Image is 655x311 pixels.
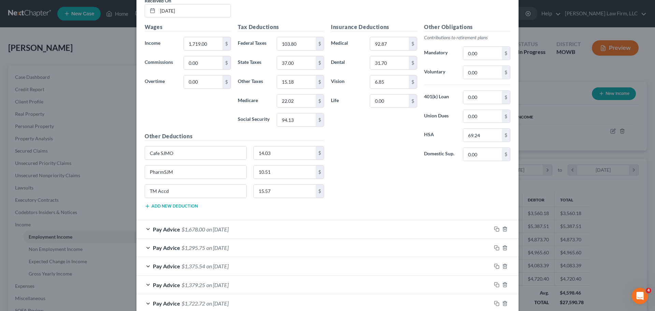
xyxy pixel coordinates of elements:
[421,66,460,79] label: Voluntary
[206,263,229,269] span: on [DATE]
[421,147,460,161] label: Domestic Sup.
[277,56,316,69] input: 0.00
[421,46,460,60] label: Mandatory
[370,56,409,69] input: 0.00
[141,56,180,70] label: Commissions
[254,185,316,198] input: 0.00
[222,56,231,69] div: $
[277,37,316,50] input: 0.00
[206,244,229,251] span: on [DATE]
[421,90,460,104] label: 401(k) Loan
[316,185,324,198] div: $
[254,146,316,159] input: 0.00
[463,66,502,79] input: 0.00
[145,40,160,46] span: Income
[153,226,180,232] span: Pay Advice
[316,56,324,69] div: $
[234,113,273,127] label: Social Security
[181,226,205,232] span: $1,678.00
[181,282,205,288] span: $1,379.25
[181,300,205,307] span: $1,722.72
[145,132,324,141] h5: Other Deductions
[206,226,229,232] span: on [DATE]
[234,37,273,51] label: Federal Taxes
[409,37,417,50] div: $
[145,166,246,179] input: Specify...
[646,288,651,293] span: 4
[153,282,180,288] span: Pay Advice
[316,75,324,88] div: $
[145,146,246,159] input: Specify...
[181,263,205,269] span: $1,375.54
[206,300,229,307] span: on [DATE]
[463,129,502,142] input: 0.00
[370,95,409,108] input: 0.00
[370,75,409,88] input: 0.00
[409,95,417,108] div: $
[327,56,366,70] label: Dental
[145,203,198,209] button: Add new deduction
[254,166,316,179] input: 0.00
[316,95,324,108] div: $
[316,113,324,126] div: $
[206,282,229,288] span: on [DATE]
[327,75,366,89] label: Vision
[424,34,510,41] p: Contributions to retirement plans
[463,91,502,104] input: 0.00
[222,37,231,50] div: $
[409,56,417,69] div: $
[234,94,273,108] label: Medicare
[502,148,510,161] div: $
[316,146,324,159] div: $
[234,56,273,70] label: State Taxes
[141,75,180,89] label: Overtime
[463,148,502,161] input: 0.00
[421,110,460,123] label: Union Dues
[184,56,222,69] input: 0.00
[158,4,231,17] input: MM/DD/YYYY
[277,75,316,88] input: 0.00
[277,95,316,108] input: 0.00
[424,23,510,31] h5: Other Obligations
[502,47,510,60] div: $
[234,75,273,89] label: Other Taxes
[370,37,409,50] input: 0.00
[327,94,366,108] label: Life
[502,66,510,79] div: $
[632,288,648,304] iframe: Intercom live chat
[316,37,324,50] div: $
[502,110,510,123] div: $
[331,23,417,31] h5: Insurance Deductions
[421,128,460,142] label: HSA
[327,37,366,51] label: Medical
[222,75,231,88] div: $
[184,37,222,50] input: 0.00
[277,113,316,126] input: 0.00
[502,91,510,104] div: $
[316,166,324,179] div: $
[145,185,246,198] input: Specify...
[181,244,205,251] span: $1,295.75
[502,129,510,142] div: $
[184,75,222,88] input: 0.00
[153,300,180,307] span: Pay Advice
[153,244,180,251] span: Pay Advice
[238,23,324,31] h5: Tax Deductions
[463,47,502,60] input: 0.00
[463,110,502,123] input: 0.00
[153,263,180,269] span: Pay Advice
[409,75,417,88] div: $
[145,23,231,31] h5: Wages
